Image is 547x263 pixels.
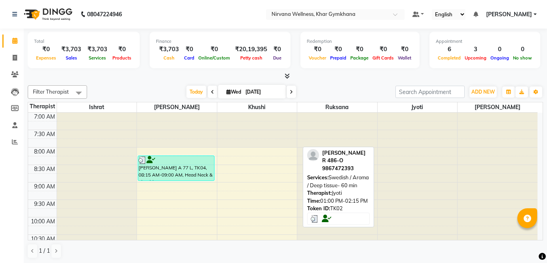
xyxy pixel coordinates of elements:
div: ₹0 [396,45,413,54]
span: Jyoti [378,102,458,112]
span: Services: [307,174,329,180]
div: 9:30 AM [32,200,57,208]
span: Completed [436,55,463,61]
div: 7:00 AM [32,113,57,121]
input: 2025-09-03 [243,86,283,98]
span: Cash [161,55,177,61]
span: Therapist: [307,190,332,196]
div: ₹0 [307,45,328,54]
span: Services [87,55,108,61]
img: profile [307,149,319,161]
span: No show [511,55,534,61]
span: [PERSON_NAME] [486,10,532,19]
span: Upcoming [463,55,488,61]
div: TK02 [307,205,370,213]
span: Products [110,55,133,61]
span: Package [348,55,370,61]
div: ₹20,19,395 [232,45,270,54]
div: 8:30 AM [32,165,57,173]
div: ₹3,703 [84,45,110,54]
span: Ishrat [57,102,137,112]
div: 9867472393 [322,165,370,173]
span: 1 / 1 [39,247,50,255]
div: ₹0 [348,45,370,54]
div: Therapist [28,102,57,111]
input: Search Appointment [395,86,465,98]
span: Due [271,55,283,61]
div: Redemption [307,38,413,45]
div: 10:00 AM [29,217,57,226]
div: ₹0 [328,45,348,54]
span: ADD NEW [471,89,495,95]
span: Token ID: [307,205,330,211]
span: Petty cash [238,55,264,61]
div: ₹0 [270,45,284,54]
span: Ongoing [488,55,511,61]
span: Prepaid [328,55,348,61]
div: [PERSON_NAME] A 77 L, TK04, 08:15 AM-09:00 AM, Head Neck & Shoulder [138,156,214,180]
div: ₹0 [370,45,396,54]
div: 6 [436,45,463,54]
div: ₹0 [110,45,133,54]
span: Voucher [307,55,328,61]
span: Filter Therapist [33,88,69,95]
div: 8:00 AM [32,148,57,156]
span: [PERSON_NAME] [458,102,538,112]
div: ₹3,703 [58,45,84,54]
span: Wed [224,89,243,95]
div: 0 [488,45,511,54]
span: Today [186,86,206,98]
span: Ruksana [297,102,377,112]
span: Swedish / Aroma / Deep tissue- 60 min [307,174,369,188]
button: ADD NEW [469,86,497,98]
div: 0 [511,45,534,54]
div: 3 [463,45,488,54]
span: Gift Cards [370,55,396,61]
img: logo [20,3,74,25]
span: [PERSON_NAME] [137,102,217,112]
div: Finance [156,38,284,45]
span: Time: [307,198,320,204]
span: Sales [64,55,79,61]
div: Total [34,38,133,45]
div: Jyoti [307,189,370,197]
div: Appointment [436,38,534,45]
span: [PERSON_NAME] R 486-O [322,150,366,164]
span: Card [182,55,196,61]
div: ₹0 [182,45,196,54]
div: 01:00 PM-02:15 PM [307,197,370,205]
span: Online/Custom [196,55,232,61]
div: 10:30 AM [29,235,57,243]
div: 7:30 AM [32,130,57,138]
div: 9:00 AM [32,182,57,191]
span: Expenses [34,55,58,61]
div: ₹0 [34,45,58,54]
b: 08047224946 [87,3,122,25]
div: ₹3,703 [156,45,182,54]
div: ₹0 [196,45,232,54]
span: Wallet [396,55,413,61]
span: Khushi [217,102,297,112]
